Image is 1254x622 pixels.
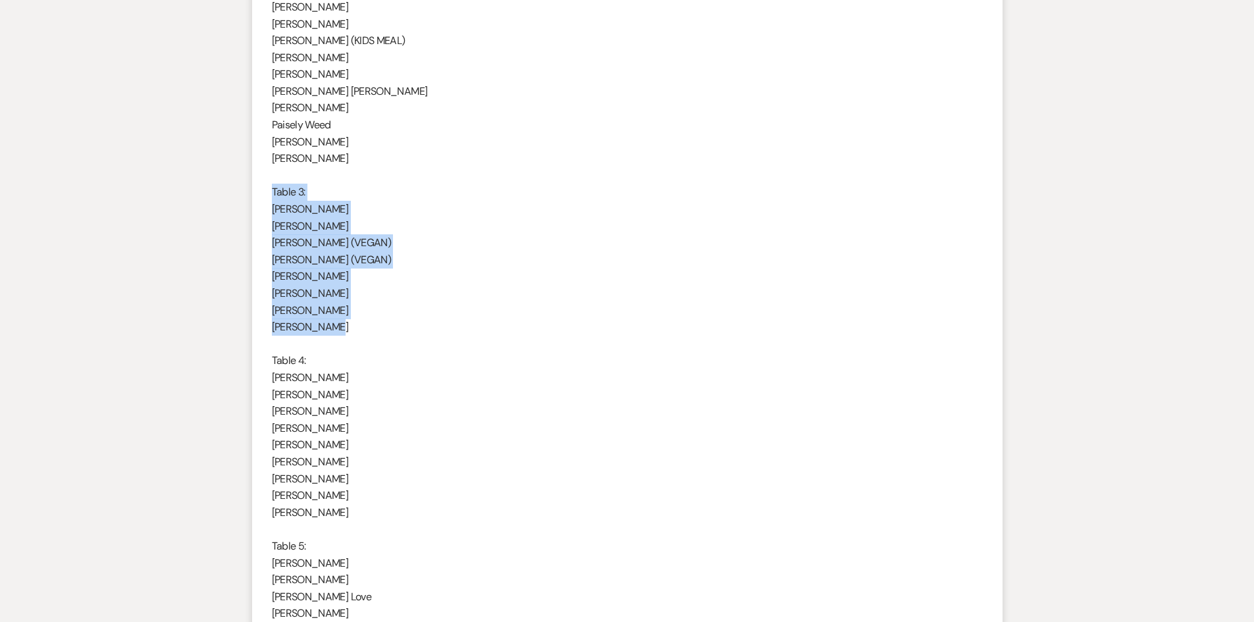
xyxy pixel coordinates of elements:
[272,487,983,504] p: [PERSON_NAME]
[272,117,983,134] p: Paisely Weed
[272,134,983,151] p: [PERSON_NAME]
[272,454,983,471] p: [PERSON_NAME]
[272,386,983,403] p: [PERSON_NAME]
[272,403,983,420] p: [PERSON_NAME]
[272,605,983,622] p: [PERSON_NAME]
[272,436,983,454] p: [PERSON_NAME]
[272,302,983,319] p: [PERSON_NAME]
[272,538,983,555] p: Table 5:
[272,268,983,285] p: [PERSON_NAME]
[272,201,983,218] p: [PERSON_NAME]
[272,588,983,606] p: [PERSON_NAME] Love
[272,504,983,521] p: [PERSON_NAME]
[272,571,983,588] p: [PERSON_NAME]
[272,420,983,437] p: [PERSON_NAME]
[272,184,983,201] p: Table 3:
[272,352,983,369] p: Table 4:
[272,369,983,386] p: [PERSON_NAME]
[272,83,983,100] p: [PERSON_NAME] [PERSON_NAME]
[272,285,983,302] p: [PERSON_NAME]
[272,66,983,83] p: [PERSON_NAME]
[272,16,983,33] p: [PERSON_NAME]
[272,49,983,66] p: [PERSON_NAME]
[272,150,983,167] p: [PERSON_NAME]
[272,218,983,235] p: [PERSON_NAME]
[272,471,983,488] p: [PERSON_NAME]
[272,234,983,251] p: [PERSON_NAME] (VEGAN)
[272,99,983,117] p: [PERSON_NAME]
[272,32,983,49] p: [PERSON_NAME] (KIDS MEAL)
[272,319,983,336] p: [PERSON_NAME]
[272,251,983,269] p: [PERSON_NAME] (VEGAN)
[272,555,983,572] p: [PERSON_NAME]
